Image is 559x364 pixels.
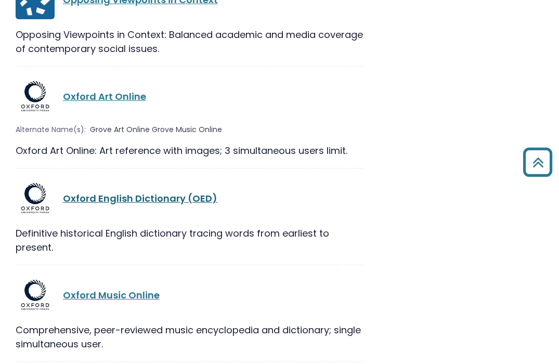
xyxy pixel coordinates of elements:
[16,323,363,351] div: Comprehensive, peer-reviewed music encyclopedia and dictionary; single simultaneous user.
[519,152,556,172] a: Back to Top
[16,144,363,158] div: Oxford Art Online: Art reference with images; 3 simultaneous users limit.
[16,124,86,135] span: Alternate Name(s):
[63,90,146,103] a: Oxford Art Online
[63,192,217,205] a: Oxford English Dictionary (OED)
[16,28,363,56] div: Opposing Viewpoints in Context: Balanced academic and media coverage of contemporary social issues.
[63,289,160,302] a: Oxford Music Online
[16,226,363,254] div: Definitive historical English dictionary tracing words from earliest to present.
[90,124,222,135] span: Grove Art Online Grove Music Online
